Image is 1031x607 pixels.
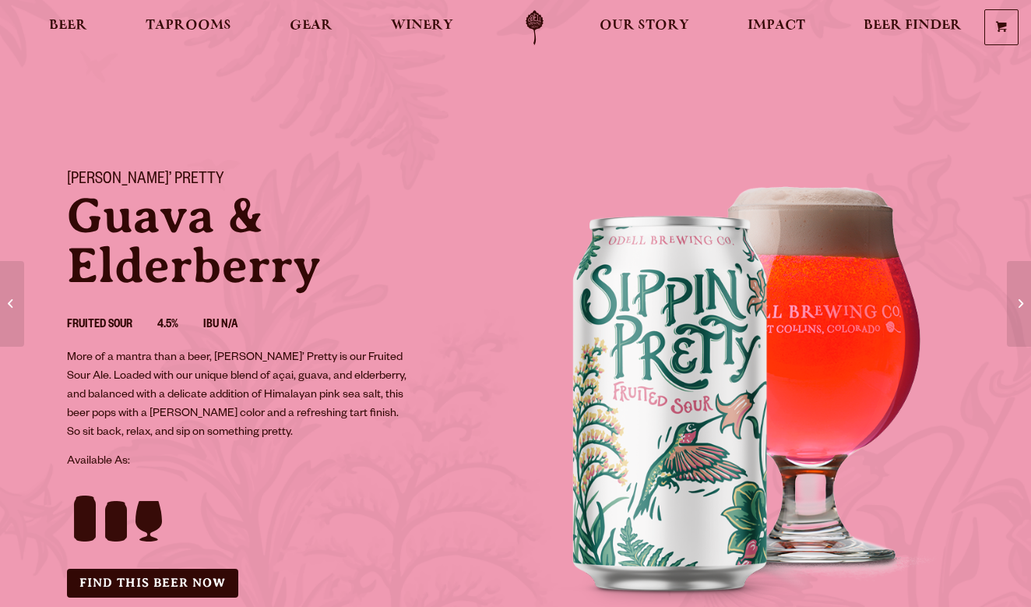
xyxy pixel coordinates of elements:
p: Guava & Elderberry [67,191,497,291]
li: 4.5% [157,316,203,336]
span: Beer Finder [864,19,962,32]
a: Gear [280,10,343,45]
a: Beer Finder [853,10,972,45]
li: Fruited Sour [67,316,157,336]
a: Taprooms [135,10,241,45]
a: Odell Home [505,10,564,45]
li: IBU N/A [203,316,262,336]
a: Winery [381,10,463,45]
h1: [PERSON_NAME]’ Pretty [67,171,497,191]
span: Gear [290,19,333,32]
span: Our Story [600,19,689,32]
span: Beer [49,19,87,32]
p: Available As: [67,453,497,471]
a: Find this Beer Now [67,569,238,598]
span: Impact [748,19,805,32]
a: Our Story [589,10,699,45]
a: Beer [39,10,97,45]
span: Winery [391,19,453,32]
span: Taprooms [146,19,231,32]
a: Impact [737,10,815,45]
p: More of a mantra than a beer, [PERSON_NAME]’ Pretty is our Fruited Sour Ale. Loaded with our uniq... [67,349,411,443]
